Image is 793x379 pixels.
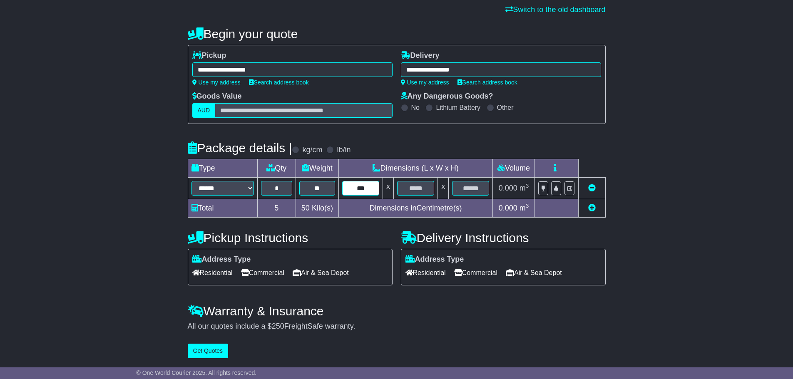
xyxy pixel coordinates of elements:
[401,79,449,86] a: Use my address
[499,184,517,192] span: 0.000
[405,255,464,264] label: Address Type
[454,266,497,279] span: Commercial
[302,146,322,155] label: kg/cm
[497,104,514,111] label: Other
[137,369,257,376] span: © One World Courier 2025. All rights reserved.
[401,231,606,245] h4: Delivery Instructions
[249,79,309,86] a: Search address book
[401,92,493,101] label: Any Dangerous Goods?
[457,79,517,86] a: Search address book
[588,204,596,212] a: Add new item
[188,344,229,358] button: Get Quotes
[411,104,420,111] label: No
[436,104,480,111] label: Lithium Battery
[192,255,251,264] label: Address Type
[188,199,257,218] td: Total
[338,159,493,178] td: Dimensions (L x W x H)
[241,266,284,279] span: Commercial
[188,231,393,245] h4: Pickup Instructions
[192,51,226,60] label: Pickup
[588,184,596,192] a: Remove this item
[188,304,606,318] h4: Warranty & Insurance
[499,204,517,212] span: 0.000
[293,266,349,279] span: Air & Sea Depot
[257,199,296,218] td: 5
[338,199,493,218] td: Dimensions in Centimetre(s)
[192,103,216,118] label: AUD
[188,159,257,178] td: Type
[493,159,534,178] td: Volume
[257,159,296,178] td: Qty
[188,141,292,155] h4: Package details |
[405,266,446,279] span: Residential
[188,27,606,41] h4: Begin your quote
[383,178,393,199] td: x
[296,199,339,218] td: Kilo(s)
[337,146,351,155] label: lb/in
[520,204,529,212] span: m
[401,51,440,60] label: Delivery
[192,92,242,101] label: Goods Value
[188,322,606,331] div: All our quotes include a $ FreightSafe warranty.
[301,204,310,212] span: 50
[520,184,529,192] span: m
[526,183,529,189] sup: 3
[505,5,605,14] a: Switch to the old dashboard
[192,79,241,86] a: Use my address
[438,178,449,199] td: x
[192,266,233,279] span: Residential
[296,159,339,178] td: Weight
[506,266,562,279] span: Air & Sea Depot
[526,203,529,209] sup: 3
[272,322,284,330] span: 250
